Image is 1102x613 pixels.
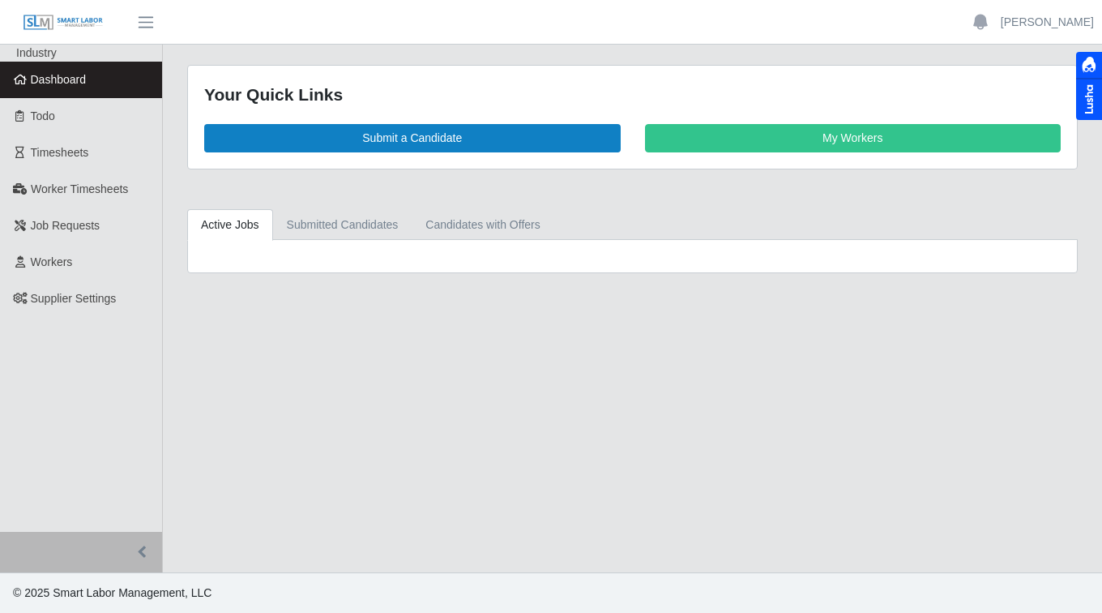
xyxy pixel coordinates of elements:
[204,82,1061,108] div: Your Quick Links
[645,124,1061,152] a: My Workers
[273,209,412,241] a: Submitted Candidates
[31,182,128,195] span: Worker Timesheets
[187,209,273,241] a: Active Jobs
[31,146,89,159] span: Timesheets
[412,209,553,241] a: Candidates with Offers
[31,73,87,86] span: Dashboard
[1001,14,1094,31] a: [PERSON_NAME]
[23,14,104,32] img: SLM Logo
[16,46,57,59] span: Industry
[31,219,100,232] span: Job Requests
[13,586,211,599] span: © 2025 Smart Labor Management, LLC
[31,255,73,268] span: Workers
[204,124,621,152] a: Submit a Candidate
[31,109,55,122] span: Todo
[31,292,117,305] span: Supplier Settings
